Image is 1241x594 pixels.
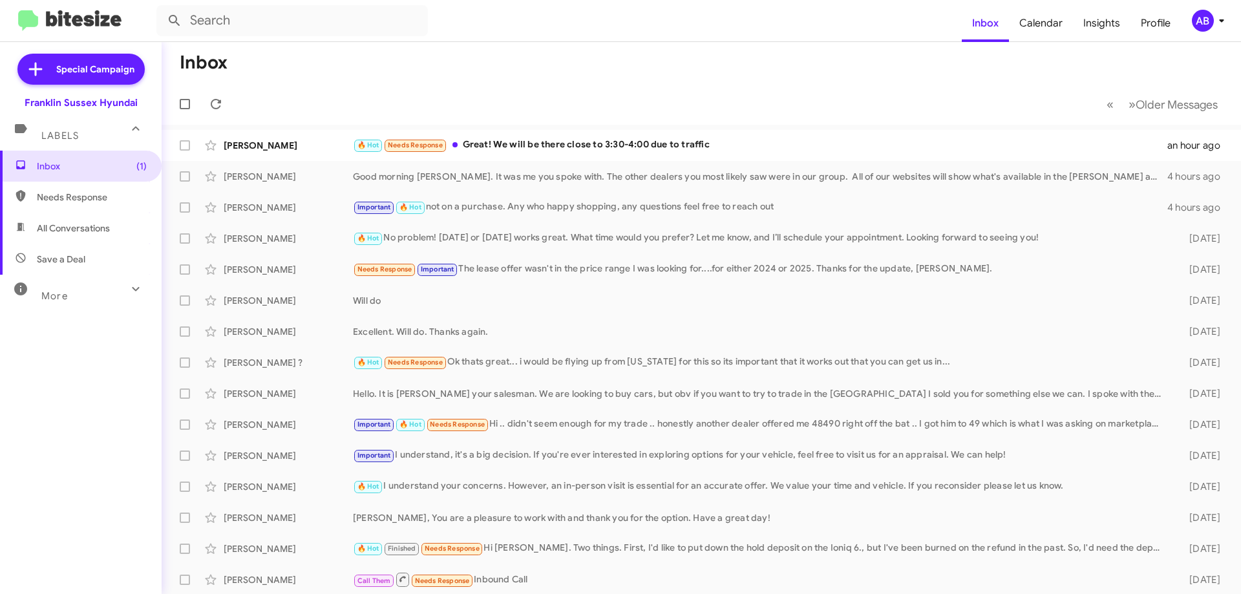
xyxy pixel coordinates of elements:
[353,200,1167,215] div: not on a purchase. Any who happy shopping, any questions feel free to reach out
[1169,387,1231,400] div: [DATE]
[388,358,443,366] span: Needs Response
[430,420,485,429] span: Needs Response
[353,417,1169,432] div: Hi .. didn't seem enough for my trade .. honestly another dealer offered me 48490 right off the b...
[41,130,79,142] span: Labels
[224,480,353,493] div: [PERSON_NAME]
[1107,96,1114,112] span: «
[353,448,1169,463] div: I understand, it's a big decision. If you're ever interested in exploring options for your vehicl...
[415,577,470,585] span: Needs Response
[1130,5,1181,42] a: Profile
[56,63,134,76] span: Special Campaign
[1169,573,1231,586] div: [DATE]
[1169,542,1231,555] div: [DATE]
[353,541,1169,556] div: Hi [PERSON_NAME]. Two things. First, I'd like to put down the hold deposit on the Ioniq 6., but I...
[1169,418,1231,431] div: [DATE]
[425,544,480,553] span: Needs Response
[962,5,1009,42] a: Inbox
[224,356,353,369] div: [PERSON_NAME] ?
[421,265,454,273] span: Important
[224,511,353,524] div: [PERSON_NAME]
[1169,480,1231,493] div: [DATE]
[1169,263,1231,276] div: [DATE]
[37,191,147,204] span: Needs Response
[224,387,353,400] div: [PERSON_NAME]
[25,96,138,109] div: Franklin Sussex Hyundai
[357,141,379,149] span: 🔥 Hot
[1192,10,1214,32] div: AB
[136,160,147,173] span: (1)
[37,160,147,173] span: Inbox
[1169,356,1231,369] div: [DATE]
[224,170,353,183] div: [PERSON_NAME]
[41,290,68,302] span: More
[357,577,391,585] span: Call Them
[224,232,353,245] div: [PERSON_NAME]
[1099,91,1225,118] nav: Page navigation example
[353,262,1169,277] div: The lease offer wasn't in the price range I was looking for....for either 2024 or 2025. Thanks fo...
[224,542,353,555] div: [PERSON_NAME]
[353,355,1169,370] div: Ok thats great... i would be flying up from [US_STATE] for this so its important that it works ou...
[353,231,1169,246] div: No problem! [DATE] or [DATE] works great. What time would you prefer? Let me know, and I’ll sched...
[357,234,379,242] span: 🔥 Hot
[1073,5,1130,42] a: Insights
[224,325,353,338] div: [PERSON_NAME]
[1167,139,1231,152] div: an hour ago
[156,5,428,36] input: Search
[180,52,228,73] h1: Inbox
[224,139,353,152] div: [PERSON_NAME]
[224,418,353,431] div: [PERSON_NAME]
[1169,294,1231,307] div: [DATE]
[1167,170,1231,183] div: 4 hours ago
[1121,91,1225,118] button: Next
[357,420,391,429] span: Important
[1136,98,1218,112] span: Older Messages
[1129,96,1136,112] span: »
[37,253,85,266] span: Save a Deal
[1099,91,1121,118] button: Previous
[1169,325,1231,338] div: [DATE]
[224,294,353,307] div: [PERSON_NAME]
[357,482,379,491] span: 🔥 Hot
[388,544,416,553] span: Finished
[353,571,1169,588] div: Inbound Call
[357,203,391,211] span: Important
[399,420,421,429] span: 🔥 Hot
[1169,232,1231,245] div: [DATE]
[1167,201,1231,214] div: 4 hours ago
[224,201,353,214] div: [PERSON_NAME]
[1009,5,1073,42] a: Calendar
[1181,10,1227,32] button: AB
[353,294,1169,307] div: Will do
[388,141,443,149] span: Needs Response
[399,203,421,211] span: 🔥 Hot
[353,479,1169,494] div: I understand your concerns. However, an in-person visit is essential for an accurate offer. We va...
[224,449,353,462] div: [PERSON_NAME]
[37,222,110,235] span: All Conversations
[357,451,391,460] span: Important
[224,573,353,586] div: [PERSON_NAME]
[1169,449,1231,462] div: [DATE]
[17,54,145,85] a: Special Campaign
[224,263,353,276] div: [PERSON_NAME]
[353,387,1169,400] div: Hello. It is [PERSON_NAME] your salesman. We are looking to buy cars, but obv if you want to try ...
[357,544,379,553] span: 🔥 Hot
[357,358,379,366] span: 🔥 Hot
[353,170,1167,183] div: Good morning [PERSON_NAME]. It was me you spoke with. The other dealers you most likely saw were ...
[357,265,412,273] span: Needs Response
[353,325,1169,338] div: Excellent. Will do. Thanks again.
[1169,511,1231,524] div: [DATE]
[353,138,1167,153] div: Great! We will be there close to 3:30-4:00 due to traffic
[353,511,1169,524] div: [PERSON_NAME], You are a pleasure to work with and thank you for the option. Have a great day!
